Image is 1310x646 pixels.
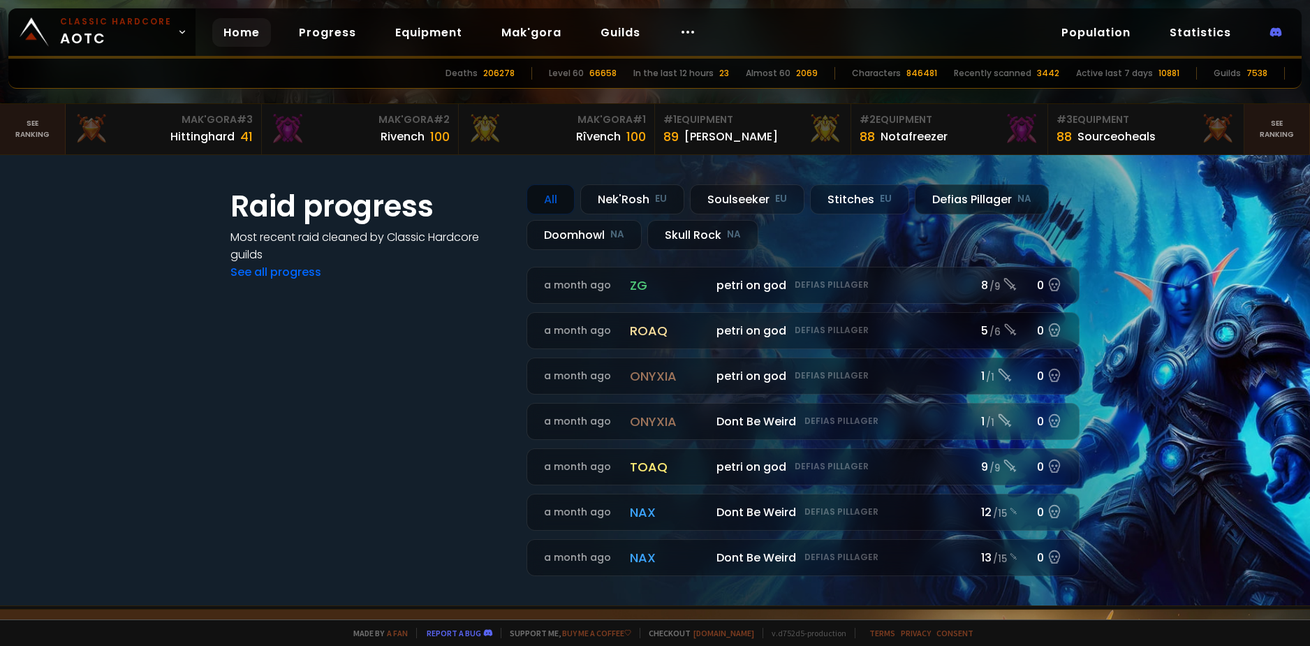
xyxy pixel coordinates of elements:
a: Equipment [384,18,473,47]
small: NA [610,228,624,242]
div: 66658 [589,67,617,80]
span: # 2 [434,112,450,126]
div: Defias Pillager [915,184,1049,214]
a: Home [212,18,271,47]
span: # 1 [633,112,646,126]
div: Doomhowl [527,220,642,250]
small: EU [655,192,667,206]
div: Equipment [860,112,1038,127]
a: Seeranking [1244,104,1310,154]
h4: Most recent raid cleaned by Classic Hardcore guilds [230,228,510,263]
div: 206278 [483,67,515,80]
div: Mak'Gora [270,112,449,127]
div: Almost 60 [746,67,790,80]
div: 2069 [796,67,818,80]
a: a month agotoaqpetri on godDefias Pillager9 /90 [527,448,1080,485]
a: a month agoonyxiaDont Be WeirdDefias Pillager1 /10 [527,403,1080,440]
a: a fan [387,628,408,638]
span: Support me, [501,628,631,638]
a: a month agoonyxiapetri on godDefias Pillager1 /10 [527,358,1080,395]
div: Recently scanned [954,67,1031,80]
div: Equipment [1057,112,1235,127]
div: Level 60 [549,67,584,80]
a: Consent [936,628,973,638]
div: Rîvench [576,128,621,145]
div: Mak'Gora [74,112,253,127]
small: EU [880,192,892,206]
span: # 3 [1057,112,1073,126]
div: 7538 [1246,67,1267,80]
div: All [527,184,575,214]
div: 88 [1057,127,1072,146]
div: 3442 [1037,67,1059,80]
div: Hittinghard [170,128,235,145]
a: See all progress [230,264,321,280]
div: 846481 [906,67,937,80]
h1: Raid progress [230,184,510,228]
a: [DOMAIN_NAME] [693,628,754,638]
div: 89 [663,127,679,146]
div: Stitches [810,184,909,214]
div: Active last 7 days [1076,67,1153,80]
small: NA [727,228,741,242]
div: Equipment [663,112,842,127]
div: 41 [240,127,253,146]
span: v. d752d5 - production [763,628,846,638]
a: Mak'Gora#2Rivench100 [262,104,458,154]
div: Notafreezer [881,128,948,145]
a: a month agonaxDont Be WeirdDefias Pillager13 /150 [527,539,1080,576]
a: Mak'gora [490,18,573,47]
div: Mak'Gora [467,112,646,127]
div: 10881 [1158,67,1179,80]
div: Skull Rock [647,220,758,250]
a: a month agozgpetri on godDefias Pillager8 /90 [527,267,1080,304]
span: # 1 [663,112,677,126]
span: # 2 [860,112,876,126]
div: 100 [626,127,646,146]
div: [PERSON_NAME] [684,128,778,145]
a: Terms [869,628,895,638]
a: Buy me a coffee [562,628,631,638]
a: Mak'Gora#1Rîvench100 [459,104,655,154]
a: a month agoroaqpetri on godDefias Pillager5 /60 [527,312,1080,349]
a: Privacy [901,628,931,638]
div: In the last 12 hours [633,67,714,80]
a: Classic HardcoreAOTC [8,8,196,56]
a: Mak'Gora#3Hittinghard41 [66,104,262,154]
div: 23 [719,67,729,80]
small: EU [775,192,787,206]
a: Progress [288,18,367,47]
div: 100 [430,127,450,146]
span: AOTC [60,15,172,49]
small: NA [1017,192,1031,206]
a: a month agonaxDont Be WeirdDefias Pillager12 /150 [527,494,1080,531]
a: #2Equipment88Notafreezer [851,104,1047,154]
a: #3Equipment88Sourceoheals [1048,104,1244,154]
div: Rivench [381,128,425,145]
div: Nek'Rosh [580,184,684,214]
a: Guilds [589,18,652,47]
span: Checkout [640,628,754,638]
div: Characters [852,67,901,80]
div: 88 [860,127,875,146]
small: Classic Hardcore [60,15,172,28]
span: # 3 [237,112,253,126]
span: Made by [345,628,408,638]
a: Population [1050,18,1142,47]
a: Report a bug [427,628,481,638]
div: Guilds [1214,67,1241,80]
div: Soulseeker [690,184,804,214]
a: #1Equipment89[PERSON_NAME] [655,104,851,154]
div: Deaths [446,67,478,80]
div: Sourceoheals [1077,128,1156,145]
a: Statistics [1158,18,1242,47]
